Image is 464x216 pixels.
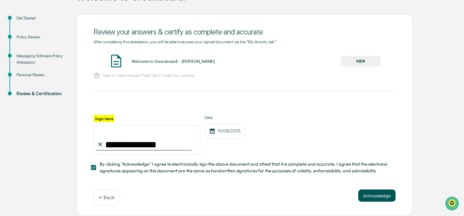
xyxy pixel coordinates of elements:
a: 🗄️Attestations [42,74,78,85]
div: 🖐️ [6,77,11,82]
p: ← Back [99,195,115,200]
button: Acknowledge [358,189,396,202]
p: How can we help? [6,13,111,23]
a: 🔎Data Lookup [4,86,41,97]
div: Review your answers & certify as complete and accurate [94,27,396,36]
button: Start new chat [104,49,111,56]
span: By clicking "Acknowledge" I agree to electronically sign the above document and attest that it is... [100,161,391,175]
img: Document Icon [109,53,124,69]
div: 🔎 [6,89,11,94]
span: Attestations [50,77,76,83]
a: 🖐️Preclearance [4,74,42,85]
iframe: Open customer support [444,196,461,212]
p: Need to make changes? Press "Back" to edit your answers [103,73,194,78]
div: 10/08/2025 [204,123,245,139]
span: Preclearance [12,77,39,83]
div: Get Started [17,15,67,21]
div: Policy Review [17,34,67,40]
span: Data Lookup [12,88,39,95]
div: We're available if you need us! [21,53,77,58]
span: After completing this attestation, you will be able to access your signed document via the "My Ac... [94,39,276,44]
div: Welcome to Greenboard! - [PERSON_NAME] [131,59,215,64]
span: Pylon [61,103,74,108]
a: Powered byPylon [43,103,74,108]
div: 🗄️ [44,77,49,82]
div: Start new chat [21,47,100,53]
div: Personal Review [17,72,67,78]
label: Sign here [94,115,114,122]
label: Date [204,115,245,120]
img: 1746055101610-c473b297-6a78-478c-a979-82029cc54cd1 [6,47,17,58]
div: Review & Certification [17,91,67,97]
button: VIEW [341,56,381,67]
div: Messaging Software Policy Attestation [17,53,67,66]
